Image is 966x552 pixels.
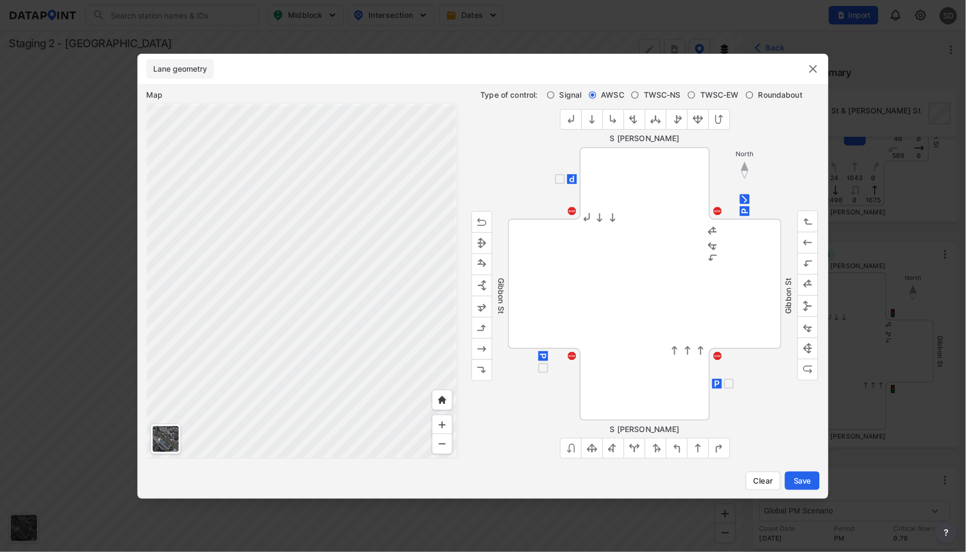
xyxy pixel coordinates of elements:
img: 6.66053945.svg [608,443,619,454]
img: 7.e13e6d41.svg [802,343,813,354]
img: 2.eb256214.svg [694,345,707,356]
img: 6.66053945.svg [672,114,682,125]
div: outlined primary button group [798,211,818,380]
img: close.efbf2170.svg [807,62,820,75]
span: TWSC-EW [700,90,739,100]
label: Type of control: [481,90,538,100]
span: TWSC-NS [644,90,681,100]
img: 5.948235dc.svg [802,301,813,312]
label: Gibbon St [495,277,506,313]
img: 4.4202f385.svg [707,251,718,264]
img: 7.e13e6d41.svg [587,443,598,454]
img: 7.e13e6d41.svg [476,237,487,248]
button: more [936,522,957,543]
span: ? [942,526,951,539]
span: Signal [560,90,582,100]
img: 1.a548fa4a.svg [714,443,725,454]
img: 4.4202f385.svg [608,114,619,125]
img: 3.61f4fb53.svg [629,114,640,125]
img: 7.e13e6d41.svg [693,114,704,125]
img: 2.eb256214.svg [587,114,598,125]
img: parking.50e7c5dd.svg [739,206,750,217]
img: 8.302b7c10.svg [714,114,725,125]
img: 4.4202f385.svg [476,322,487,333]
div: full width tabs example [146,59,218,79]
img: 8.302b7c10.svg [476,216,487,227]
img: 5.948235dc.svg [629,443,640,454]
img: 6.66053945.svg [476,258,487,269]
img: 2.eb256214.svg [681,345,694,356]
img: 2.eb256214.svg [593,212,606,223]
img: 8.302b7c10.svg [566,443,576,454]
img: stop_sign.e182a45c.svg [712,351,723,361]
img: 2.eb256214.svg [668,345,681,356]
img: parking.50e7c5dd.svg [712,378,723,389]
span: Clear [753,475,774,486]
img: 6.66053945.svg [707,238,718,251]
img: 3.61f4fb53.svg [650,443,661,454]
img: 3.61f4fb53.svg [802,280,813,290]
img: 2.eb256214.svg [802,237,813,248]
span: Roundabout [758,90,802,100]
img: directions.dd63f5da.svg [736,150,754,179]
img: parking.50e7c5dd.svg [567,174,578,185]
button: Save [785,472,820,490]
img: 4.4202f385.svg [672,443,682,454]
img: parking.50e7c5dd.svg [538,351,549,361]
img: 5.948235dc.svg [476,280,487,290]
label: Map [146,90,457,100]
img: 3.61f4fb53.svg [476,301,487,312]
div: Toggle basemap [150,424,181,454]
button: Clear [746,472,781,490]
label: Gibbon St [783,277,794,313]
img: 6.66053945.svg [802,322,813,333]
img: stop_sign.e182a45c.svg [712,206,723,217]
img: 8.302b7c10.svg [802,364,813,375]
span: Lane geometry [153,64,208,74]
img: 3.61f4fb53.svg [707,225,718,238]
img: stop_sign.e182a45c.svg [567,351,578,361]
label: S [PERSON_NAME] [610,133,680,144]
img: 2.eb256214.svg [476,343,487,354]
div: outlined primary button group [560,438,730,459]
img: stop_sign.e182a45c.svg [567,206,578,217]
img: 5.948235dc.svg [650,114,661,125]
div: outlined primary button group [560,109,730,130]
img: 1.a548fa4a.svg [580,212,593,223]
img: 1.a548fa4a.svg [566,114,576,125]
img: 4.4202f385.svg [802,258,813,269]
img: 2.eb256214.svg [693,443,704,454]
div: outlined primary button group [472,211,492,380]
span: AWSC [601,90,625,100]
img: 2.eb256214.svg [606,212,619,223]
img: 1.a548fa4a.svg [802,216,813,227]
img: 1.a548fa4a.svg [476,364,487,375]
span: Save [792,475,813,486]
label: S [PERSON_NAME] [610,424,680,435]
